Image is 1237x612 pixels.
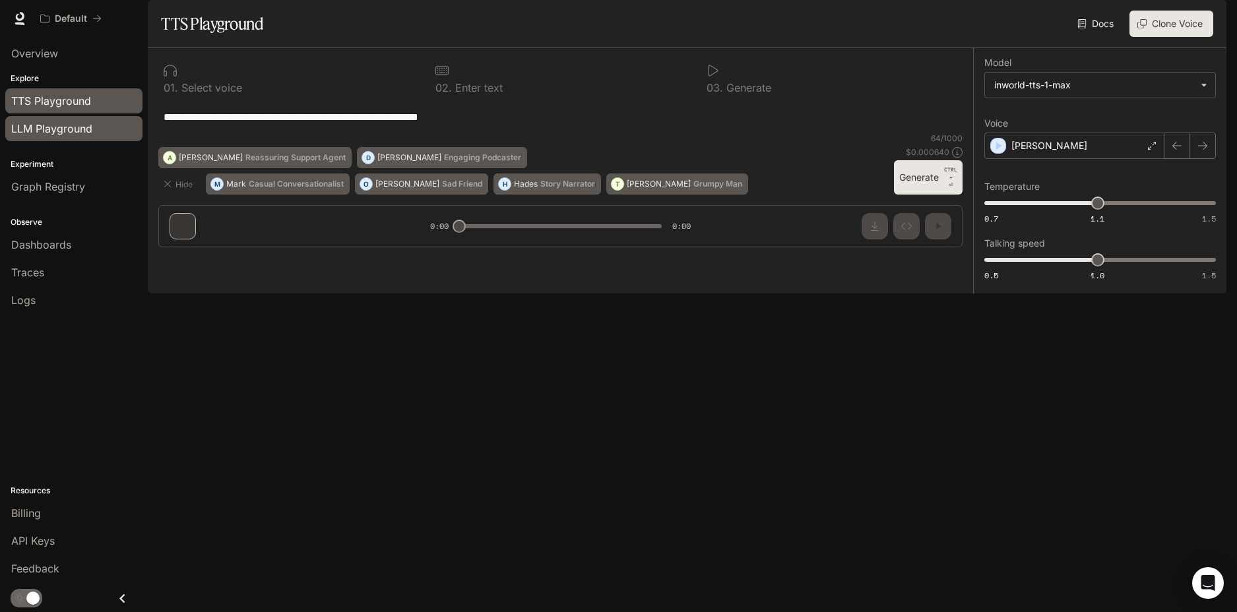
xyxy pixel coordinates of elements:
p: 64 / 1000 [931,133,963,144]
span: 1.5 [1202,213,1216,224]
span: 1.0 [1091,270,1104,281]
div: O [360,173,372,195]
p: Mark [226,180,246,188]
p: Grumpy Man [693,180,742,188]
p: 0 1 . [164,82,178,93]
div: inworld-tts-1-max [985,73,1215,98]
p: Casual Conversationalist [249,180,344,188]
p: 0 3 . [707,82,723,93]
a: Docs [1075,11,1119,37]
p: Default [55,13,87,24]
button: GenerateCTRL +⏎ [894,160,963,195]
p: Select voice [178,82,242,93]
p: CTRL + [944,166,957,181]
button: MMarkCasual Conversationalist [206,173,350,195]
span: 1.5 [1202,270,1216,281]
p: ⏎ [944,166,957,189]
button: A[PERSON_NAME]Reassuring Support Agent [158,147,352,168]
p: [PERSON_NAME] [377,154,441,162]
div: A [164,147,175,168]
h1: TTS Playground [161,11,263,37]
div: T [612,173,623,195]
p: Enter text [452,82,503,93]
div: inworld-tts-1-max [994,78,1194,92]
button: D[PERSON_NAME]Engaging Podcaster [357,147,527,168]
p: Sad Friend [442,180,482,188]
p: [PERSON_NAME] [627,180,691,188]
button: Clone Voice [1129,11,1213,37]
button: O[PERSON_NAME]Sad Friend [355,173,488,195]
span: 1.1 [1091,213,1104,224]
button: HHadesStory Narrator [493,173,601,195]
p: Story Narrator [540,180,595,188]
p: Temperature [984,182,1040,191]
p: [PERSON_NAME] [1011,139,1087,152]
button: Hide [158,173,201,195]
p: Reassuring Support Agent [245,154,346,162]
p: Talking speed [984,239,1045,248]
p: Generate [723,82,771,93]
p: [PERSON_NAME] [375,180,439,188]
div: Open Intercom Messenger [1192,567,1224,599]
button: T[PERSON_NAME]Grumpy Man [606,173,748,195]
p: $ 0.000640 [906,146,949,158]
p: [PERSON_NAME] [179,154,243,162]
p: 0 2 . [435,82,452,93]
button: All workspaces [34,5,108,32]
p: Engaging Podcaster [444,154,521,162]
div: M [211,173,223,195]
div: D [362,147,374,168]
span: 0.5 [984,270,998,281]
p: Model [984,58,1011,67]
p: Voice [984,119,1008,128]
div: H [499,173,511,195]
p: Hades [514,180,538,188]
span: 0.7 [984,213,998,224]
